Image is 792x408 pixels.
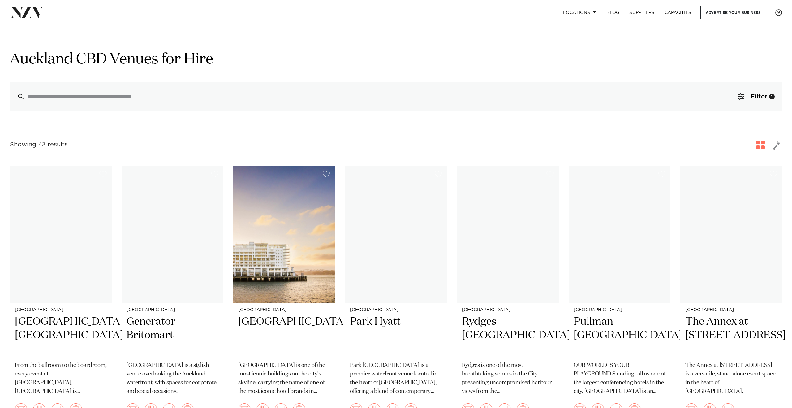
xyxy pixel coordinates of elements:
p: Park [GEOGRAPHIC_DATA] is a premier waterfront venue located in the heart of [GEOGRAPHIC_DATA], o... [350,361,442,396]
span: Filter [751,93,767,100]
img: nzv-logo.png [10,7,44,18]
small: [GEOGRAPHIC_DATA] [127,308,218,312]
small: [GEOGRAPHIC_DATA] [15,308,107,312]
h2: Park Hyatt [350,315,442,357]
p: [GEOGRAPHIC_DATA] is one of the most iconic buildings on the city’s skyline, carrying the name of... [238,361,330,396]
a: SUPPLIERS [624,6,659,19]
small: [GEOGRAPHIC_DATA] [462,308,554,312]
button: Filter1 [731,82,782,111]
p: Rydges is one of the most breathtaking venues in the City - presenting uncompromised harbour view... [462,361,554,396]
h2: Generator Britomart [127,315,218,357]
h2: The Annex at [STREET_ADDRESS] [685,315,777,357]
p: The Annex at [STREET_ADDRESS] is a versatile, stand-alone event space in the heart of [GEOGRAPHIC... [685,361,777,396]
small: [GEOGRAPHIC_DATA] [685,308,777,312]
h2: [GEOGRAPHIC_DATA] [238,315,330,357]
h2: Rydges [GEOGRAPHIC_DATA] [462,315,554,357]
small: [GEOGRAPHIC_DATA] [350,308,442,312]
small: [GEOGRAPHIC_DATA] [238,308,330,312]
a: Capacities [660,6,696,19]
small: [GEOGRAPHIC_DATA] [574,308,665,312]
a: BLOG [601,6,624,19]
a: Locations [558,6,601,19]
div: Showing 43 results [10,140,68,150]
p: OUR WORLD IS YOUR PLAYGROUND Standing tall as one of the largest conferencing hotels in the city,... [574,361,665,396]
a: Advertise your business [700,6,766,19]
div: 1 [769,94,775,99]
h2: [GEOGRAPHIC_DATA], [GEOGRAPHIC_DATA] [15,315,107,357]
h1: Auckland CBD Venues for Hire [10,50,782,69]
p: [GEOGRAPHIC_DATA] is a stylish venue overlooking the Auckland waterfront, with spaces for corpora... [127,361,218,396]
p: From the ballroom to the boardroom, every event at [GEOGRAPHIC_DATA], [GEOGRAPHIC_DATA] is distin... [15,361,107,396]
h2: Pullman [GEOGRAPHIC_DATA] [574,315,665,357]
